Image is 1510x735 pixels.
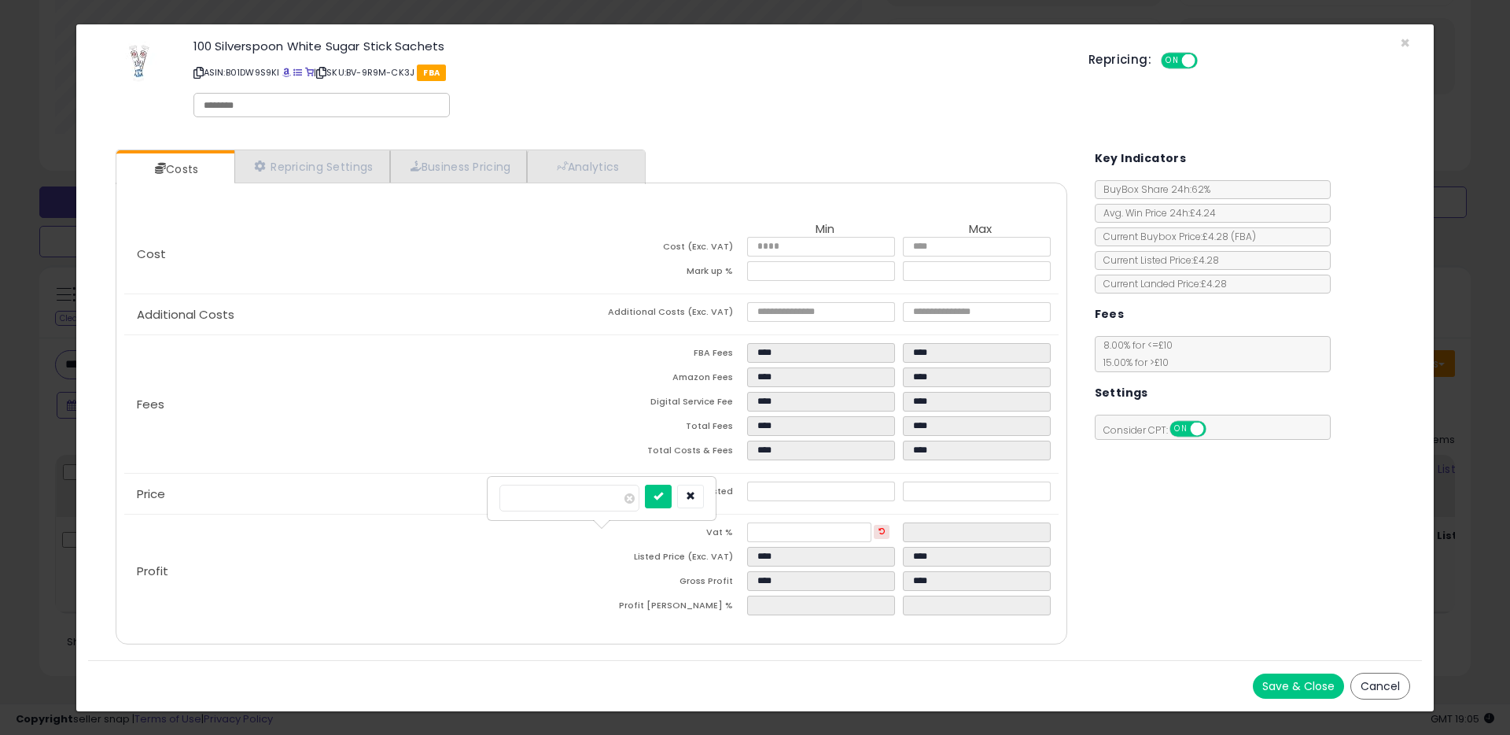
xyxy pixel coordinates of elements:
[1162,54,1182,68] span: ON
[591,547,747,571] td: Listed Price (Exc. VAT)
[1350,673,1410,700] button: Cancel
[124,398,591,411] p: Fees
[1195,54,1221,68] span: OFF
[591,523,747,547] td: Vat %
[591,367,747,392] td: Amazon Fees
[124,565,591,578] p: Profit
[124,248,591,260] p: Cost
[591,261,747,286] td: Mark up %
[1096,230,1256,243] span: Current Buybox Price:
[1171,423,1191,436] span: ON
[1088,54,1151,66] h5: Repricing:
[903,223,1059,237] th: Max
[747,223,903,237] th: Min
[1095,149,1187,168] h5: Key Indicators
[234,150,390,183] a: Repricing Settings
[293,66,302,79] a: All offer listings
[591,302,747,327] td: Additional Costs (Exc. VAT)
[527,150,643,183] a: Analytics
[417,65,446,81] span: FBA
[1096,423,1227,437] span: Consider CPT:
[282,66,291,79] a: BuyBox page
[1203,423,1228,436] span: OFF
[1095,305,1125,324] h5: Fees
[193,40,1066,52] h3: 100 Silverspoon White Sugar Stick Sachets
[1096,253,1219,267] span: Current Listed Price: £4.28
[1096,356,1169,369] span: 15.00 % for > £10
[124,488,591,500] p: Price
[1253,674,1344,699] button: Save & Close
[591,596,747,620] td: Profit [PERSON_NAME] %
[390,150,528,183] a: Business Pricing
[116,153,233,185] a: Costs
[591,571,747,596] td: Gross Profit
[1096,183,1210,196] span: BuyBox Share 24h: 62%
[1096,206,1216,220] span: Avg. Win Price 24h: £4.24
[1202,230,1256,243] span: £4.28
[193,60,1066,85] p: ASIN: B01DW9S9KI | SKU: BV-9R9M-CK3J
[305,66,314,79] a: Your listing only
[1400,31,1410,54] span: ×
[124,308,591,321] p: Additional Costs
[591,237,747,261] td: Cost (Exc. VAT)
[591,343,747,367] td: FBA Fees
[591,441,747,465] td: Total Costs & Fees
[119,40,162,87] img: 41ouJ2kOUML._SL60_.jpg
[1095,383,1148,403] h5: Settings
[1096,338,1173,369] span: 8.00 % for <= £10
[591,392,747,416] td: Digital Service Fee
[1231,230,1256,243] span: ( FBA )
[1096,277,1227,290] span: Current Landed Price: £4.28
[591,416,747,441] td: Total Fees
